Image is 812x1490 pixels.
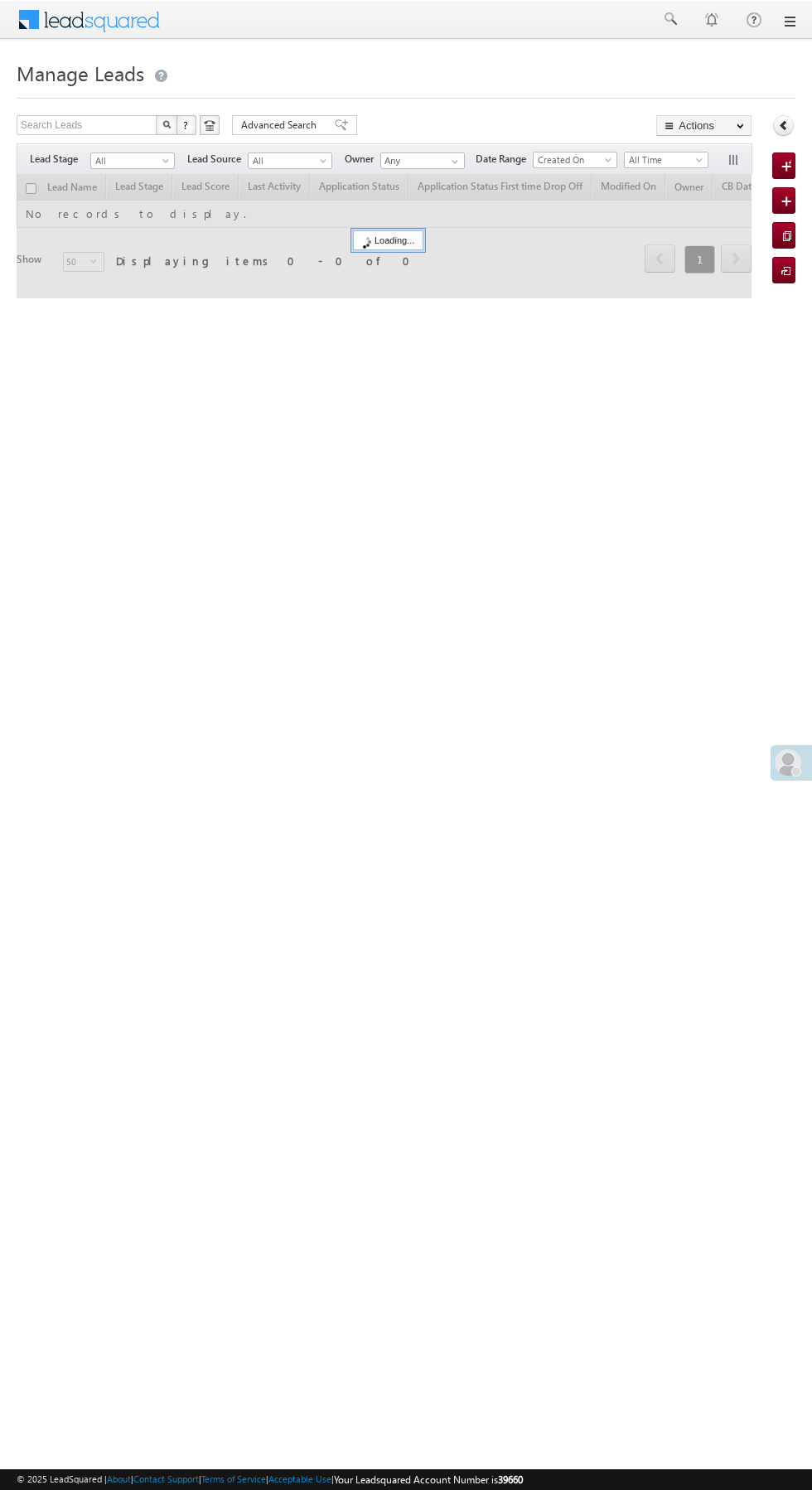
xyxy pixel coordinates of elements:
span: ? [183,118,191,132]
a: All Time [624,152,708,168]
span: Advanced Search [241,118,321,133]
span: Your Leadsquared Account Number is [334,1473,523,1486]
span: Date Range [476,152,533,167]
a: Acceptable Use [268,1473,331,1484]
button: ? [176,115,196,135]
a: Contact Support [133,1473,199,1484]
span: Lead Stage [30,152,90,167]
span: Manage Leads [17,60,144,86]
a: All [90,152,175,169]
span: Owner [345,152,380,167]
span: All [249,153,327,168]
a: Terms of Service [201,1473,266,1484]
a: All [248,152,332,169]
span: Lead Source [187,152,248,167]
span: Created On [534,152,612,167]
span: All Time [625,152,703,167]
a: Show All Items [442,153,463,170]
span: © 2025 LeadSquared | | | | | [17,1472,523,1488]
button: Actions [656,115,752,136]
div: Loading... [353,230,423,250]
span: 39660 [498,1473,523,1486]
img: Search [162,120,171,128]
a: Created On [533,152,617,168]
span: All [91,153,170,168]
a: About [107,1473,131,1484]
input: Type to Search [380,152,465,169]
